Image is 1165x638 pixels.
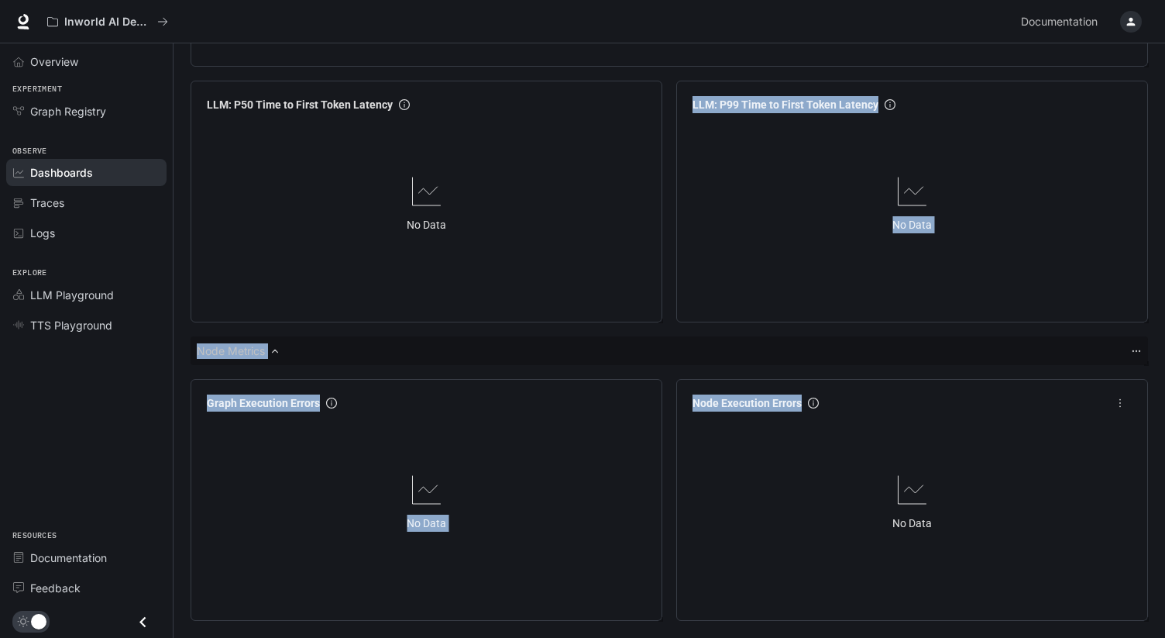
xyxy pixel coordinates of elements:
span: info-circle [808,398,819,409]
span: Documentation [30,550,107,566]
span: Graph Registry [30,103,106,119]
span: info-circle [399,99,410,110]
a: Graph Registry [6,98,167,125]
a: Dashboards [6,159,167,186]
a: Documentation [1015,6,1109,37]
span: Traces [30,195,64,211]
button: Close drawer [125,606,160,638]
a: Traces [6,189,167,216]
span: Node Execution Errors [692,395,802,412]
button: All workspaces [40,6,175,37]
p: Inworld AI Demos [64,16,151,29]
article: No Data [892,216,932,233]
span: info-circle [326,398,337,409]
span: Feedback [30,580,81,596]
span: TTS Playground [30,317,112,333]
article: No Data [407,216,446,233]
span: Logs [30,225,55,241]
article: No Data [407,515,446,532]
span: LLM: P50 Time to First Token Latency [207,96,393,113]
a: LLM Playground [6,281,167,309]
article: No Data [892,515,932,532]
span: Dark mode toggle [31,612,46,629]
a: Overview [6,48,167,75]
span: Node Metrics [197,343,265,359]
a: Feedback [6,574,167,602]
a: Documentation [6,544,167,571]
span: Overview [30,53,78,70]
span: LLM Playground [30,287,114,303]
span: Documentation [1021,12,1098,32]
span: info-circle [885,99,895,110]
span: LLM: P99 Time to First Token Latency [692,96,878,113]
span: Graph Execution Errors [207,395,320,412]
span: more [1108,391,1132,415]
a: Logs [6,219,167,247]
span: Dashboards [30,164,93,181]
a: TTS Playground [6,312,167,339]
